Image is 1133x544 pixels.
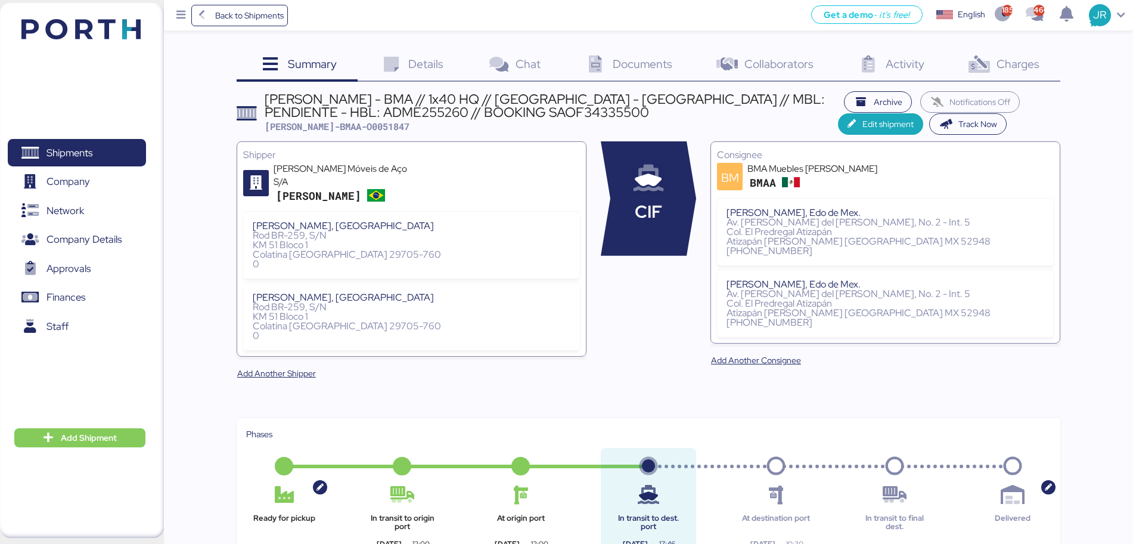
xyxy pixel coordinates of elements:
span: Shipments [46,144,92,162]
div: [PERSON_NAME], [GEOGRAPHIC_DATA] [253,293,570,302]
span: Notifications Off [949,95,1010,109]
div: Av. [PERSON_NAME] del [PERSON_NAME], No. 2 - Int. 5 [727,289,1044,299]
div: Atizapán [PERSON_NAME] [GEOGRAPHIC_DATA] MX 52948 [727,237,1044,246]
span: Staff [46,318,69,335]
div: Ready for pickup [246,514,322,531]
button: Notifications Off [920,91,1020,113]
span: Finances [46,289,85,306]
div: At destination port [738,514,814,531]
div: English [958,8,985,21]
div: 0 [253,331,570,341]
span: Edit shipment [862,117,914,131]
div: KM 51 Bloco 1 [253,312,570,322]
span: Network [46,202,84,220]
div: [PERSON_NAME], Edo de Mex. [727,208,1044,218]
span: Chat [516,56,541,72]
span: Add Shipment [61,431,117,445]
span: Track Now [958,117,997,131]
div: Colatina [GEOGRAPHIC_DATA] 29705-760 [253,250,570,259]
span: Activity [886,56,924,72]
div: Col. El Predregal Atizapán [727,227,1044,237]
button: Track Now [929,113,1007,135]
span: Archive [874,95,902,109]
div: [PHONE_NUMBER] [727,246,1044,256]
span: BM [721,169,739,187]
div: Shipper [243,148,580,162]
button: Add Another Consignee [701,350,811,371]
div: Atizapán [PERSON_NAME] [GEOGRAPHIC_DATA] MX 52948 [727,308,1044,318]
div: Rod BR-259, S/N [253,302,570,312]
span: CIF [635,199,662,225]
span: Details [408,56,443,72]
div: [PERSON_NAME] - BMA // 1x40 HQ // [GEOGRAPHIC_DATA] - [GEOGRAPHIC_DATA] // MBL: PENDIENTE - HBL: ... [265,92,838,119]
span: Collaborators [744,56,814,72]
a: Company Details [8,226,146,254]
span: Company [46,173,90,190]
div: Delivered [974,514,1051,531]
button: Add Shipment [14,428,145,447]
a: Finances [8,284,146,311]
div: Rod BR-259, S/N [253,231,570,240]
span: Documents [613,56,672,72]
div: Col. El Predregal Atizapán [727,299,1044,308]
div: In transit to final dest. [856,514,933,531]
button: Edit shipment [838,113,923,135]
span: Approvals [46,260,91,277]
span: Charges [997,56,1039,72]
button: Archive [844,91,912,113]
div: [PHONE_NUMBER] [727,318,1044,327]
span: [PERSON_NAME]-BMAA-O0051847 [265,120,409,132]
div: [PERSON_NAME], Edo de Mex. [727,280,1044,289]
div: In transit to dest. port [610,514,687,531]
a: Shipments [8,139,146,166]
a: Network [8,197,146,224]
div: Colatina [GEOGRAPHIC_DATA] 29705-760 [253,322,570,331]
button: Menu [171,5,191,26]
div: At origin port [483,514,559,531]
div: In transit to origin port [364,514,440,531]
span: Add Another Consignee [711,353,801,367]
div: KM 51 Bloco 1 [253,240,570,250]
div: [PERSON_NAME] Móveis de Aço S/A [274,162,417,188]
span: Back to Shipments [215,8,284,23]
span: Company Details [46,231,122,248]
a: Staff [8,313,146,340]
span: Summary [288,56,337,72]
a: Approvals [8,255,146,282]
span: JR [1093,7,1106,23]
div: Phases [246,428,1051,441]
div: [PERSON_NAME], [GEOGRAPHIC_DATA] [253,221,570,231]
a: Back to Shipments [191,5,288,26]
div: Av. [PERSON_NAME] del [PERSON_NAME], No. 2 - Int. 5 [727,218,1044,227]
a: Company [8,168,146,196]
span: Add Another Shipper [237,366,316,381]
div: BMA Muebles [PERSON_NAME] [747,162,890,175]
div: Consignee [717,148,1054,162]
div: 0 [253,259,570,269]
button: Add Another Shipper [228,363,325,384]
